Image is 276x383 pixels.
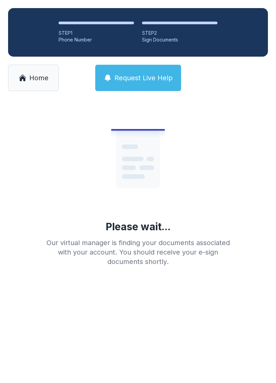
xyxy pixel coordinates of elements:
div: STEP 2 [142,30,217,36]
div: STEP 1 [59,30,134,36]
div: Sign Documents [142,36,217,43]
span: Request Live Help [114,73,173,83]
div: Our virtual manager is finding your documents associated with your account. You should receive yo... [41,238,235,266]
div: Please wait... [106,220,171,233]
div: Phone Number [59,36,134,43]
span: Home [29,73,48,83]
